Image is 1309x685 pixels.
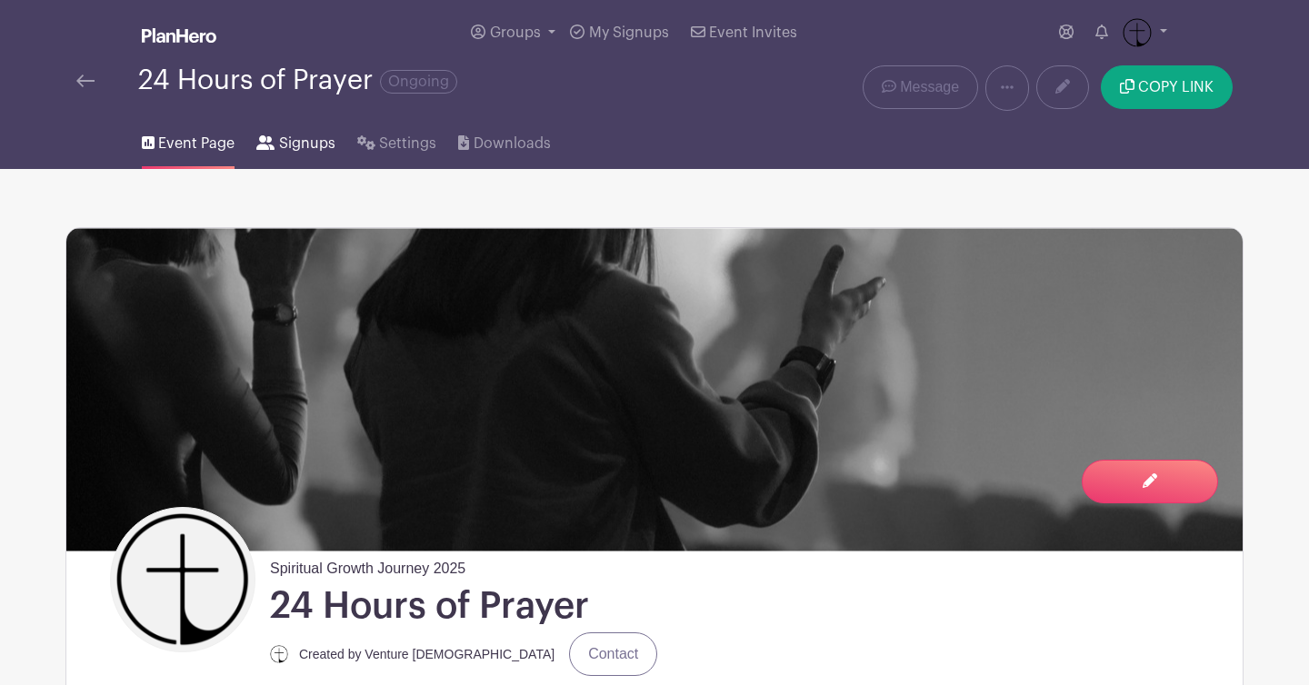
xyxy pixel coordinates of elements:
small: Created by Venture [DEMOGRAPHIC_DATA] [299,647,555,661]
img: VCC_CrossOnly_Black.png [270,645,288,663]
span: Event Invites [709,25,797,40]
img: worshipnight-16.jpg [66,228,1243,551]
span: My Signups [589,25,669,40]
a: Signups [256,111,335,169]
span: Groups [490,25,541,40]
a: Event Page [142,111,235,169]
a: Settings [357,111,436,169]
img: VCC_CrossOnly_Black.png [1123,18,1152,47]
span: Event Page [158,133,235,154]
span: Spiritual Growth Journey 2025 [270,551,465,580]
span: Ongoing [380,70,457,94]
div: 24 Hours of Prayer [138,65,457,95]
span: Signups [279,133,335,154]
a: Contact [569,632,657,676]
a: Downloads [458,111,550,169]
h1: 24 Hours of Prayer [270,583,589,629]
span: Message [900,76,959,98]
button: COPY LINK [1101,65,1233,109]
span: COPY LINK [1138,80,1214,94]
a: Message [863,65,978,109]
img: back-arrow-29a5d9b10d5bd6ae65dc969a981735edf675c4d7a1fe02e03b50dbd4ba3cdb55.svg [76,74,95,87]
span: Downloads [474,133,551,154]
span: Settings [379,133,436,154]
img: logo_white-6c42ec7e38ccf1d336a20a19083b03d10ae64f83f12c07503d8b9e83406b4c7d.svg [142,28,216,43]
img: VCC_CrossOnly_Black.png [115,511,251,648]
